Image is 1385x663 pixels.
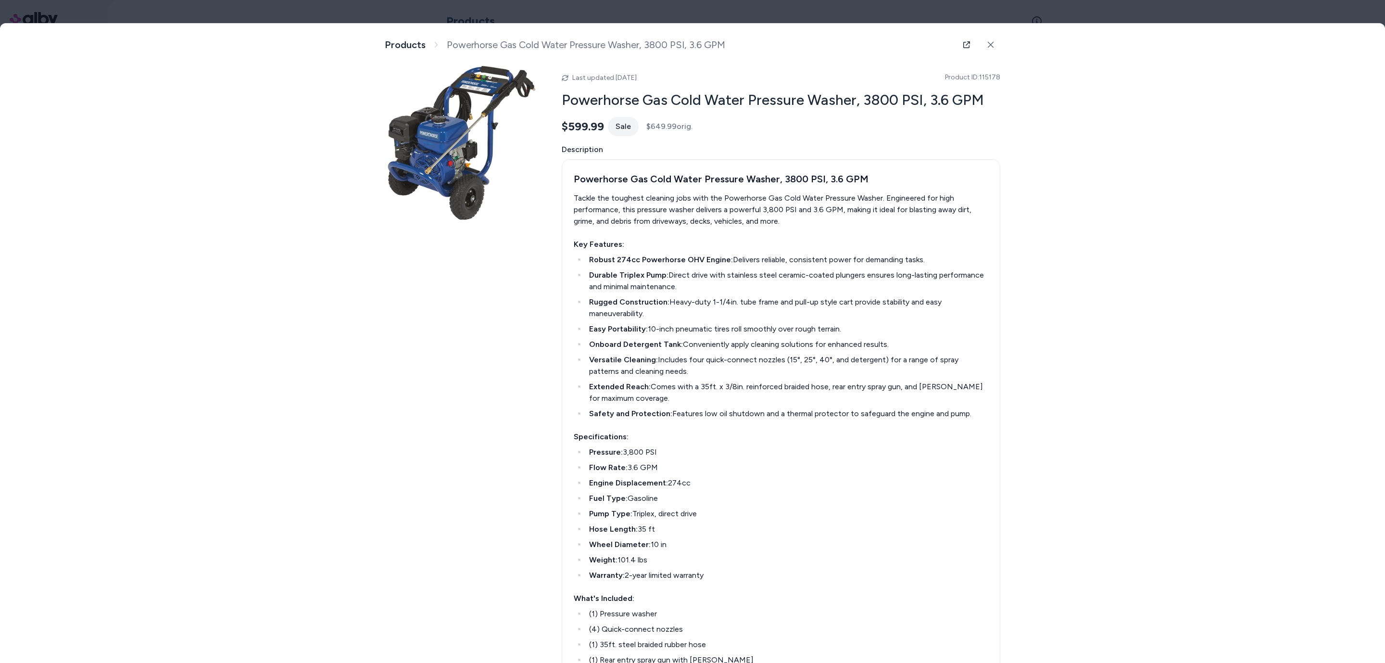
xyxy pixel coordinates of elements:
li: Delivers reliable, consistent power for demanding tasks. [586,254,988,266]
h4: Specifications: [574,431,988,443]
strong: Pump Type: [589,509,632,518]
img: 115178.jpg [385,66,539,220]
h3: Powerhorse Gas Cold Water Pressure Washer, 3800 PSI, 3.6 GPM [574,171,988,187]
li: Direct drive with stainless steel ceramic-coated plungers ensures long-lasting performance and mi... [586,269,988,293]
strong: Rugged Construction: [589,297,669,306]
li: (1) Pressure washer [586,608,988,620]
span: Powerhorse Gas Cold Water Pressure Washer, 3800 PSI, 3.6 GPM [447,39,725,51]
a: Products [385,39,426,51]
nav: breadcrumb [385,39,725,51]
li: 35 ft [586,523,988,535]
li: (1) 35ft. steel braided rubber hose [586,639,988,650]
li: Gasoline [586,493,988,504]
strong: Onboard Detergent Tank: [589,340,683,349]
div: Tackle the toughest cleaning jobs with the Powerhorse Gas Cold Water Pressure Washer. Engineered ... [574,192,988,227]
strong: Wheel Diameter: [589,540,651,549]
h2: Powerhorse Gas Cold Water Pressure Washer, 3800 PSI, 3.6 GPM [562,91,1000,109]
li: 3.6 GPM [586,462,988,473]
li: Features low oil shutdown and a thermal protector to safeguard the engine and pump. [586,408,988,420]
span: Last updated [DATE] [572,74,637,82]
h4: What's Included: [574,593,988,604]
strong: Hose Length: [589,524,638,534]
li: Includes four quick-connect nozzles (15°, 25°, 40°, and detergent) for a range of spray patterns ... [586,354,988,377]
li: Conveniently apply cleaning solutions for enhanced results. [586,339,988,350]
li: (4) Quick-connect nozzles [586,624,988,635]
strong: Fuel Type: [589,494,628,503]
li: 10-inch pneumatic tires roll smoothly over rough terrain. [586,323,988,335]
span: Description [562,144,1000,155]
li: 10 in [586,539,988,550]
span: $599.99 [562,119,604,134]
strong: Versatile Cleaning: [589,355,658,364]
strong: Weight: [589,555,617,564]
strong: Durable Triplex Pump: [589,270,668,280]
li: 2-year limited warranty [586,570,988,581]
li: 101.4 lbs [586,554,988,566]
strong: Engine Displacement: [589,478,668,487]
li: Comes with a 35ft. x 3/8in. reinforced braided hose, rear entry spray gun, and [PERSON_NAME] for ... [586,381,988,404]
span: Product ID: 115178 [945,73,1000,82]
li: 3,800 PSI [586,446,988,458]
strong: Flow Rate: [589,463,628,472]
h4: Key Features: [574,239,988,250]
strong: Extended Reach: [589,382,651,391]
strong: Robust 274cc Powerhorse OHV Engine: [589,255,733,264]
li: Triplex, direct drive [586,508,988,520]
li: Heavy-duty 1-1/4in. tube frame and pull-up style cart provide stability and easy maneuverability. [586,296,988,319]
strong: Pressure: [589,447,623,457]
strong: Safety and Protection: [589,409,672,418]
li: 274cc [586,477,988,489]
div: Sale [608,117,639,136]
strong: Warranty: [589,571,625,580]
strong: Easy Portability: [589,324,648,333]
span: $649.99 orig. [646,121,692,132]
